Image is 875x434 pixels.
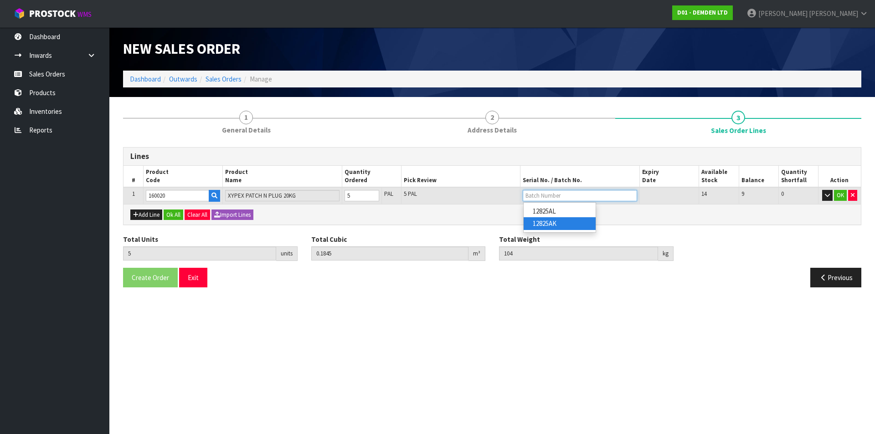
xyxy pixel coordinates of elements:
[818,166,861,188] th: Action
[524,217,596,230] a: 12825AK
[311,235,347,244] label: Total Cubic
[741,190,744,198] span: 9
[250,75,272,83] span: Manage
[169,75,197,83] a: Outwards
[179,268,207,287] button: Exit
[658,246,674,261] div: kg
[834,190,847,201] button: OK
[524,205,596,217] a: 12825AL
[499,246,658,260] input: Total Weight
[345,190,379,201] input: Qty Ordered
[29,8,76,20] span: ProStock
[276,246,298,261] div: units
[14,8,25,19] img: cube-alt.png
[130,152,854,161] h3: Lines
[164,209,183,220] button: Ok All
[758,9,808,18] span: [PERSON_NAME]
[206,75,242,83] a: Sales Orders
[639,166,699,188] th: Expiry Date
[77,10,92,19] small: WMS
[485,111,499,124] span: 2
[468,125,517,135] span: Address Details
[185,209,210,220] button: Clear All
[731,111,745,124] span: 3
[468,246,485,261] div: m³
[132,273,169,282] span: Create Order
[810,268,861,287] button: Previous
[499,235,540,244] label: Total Weight
[520,166,639,188] th: Serial No. / Batch No.
[701,190,707,198] span: 14
[739,166,778,188] th: Balance
[123,246,276,260] input: Total Units
[523,190,637,201] input: Batch Number
[311,246,469,260] input: Total Cubic
[123,140,861,295] span: Sales Order Lines
[146,190,209,201] input: Code
[781,190,784,198] span: 0
[225,190,339,201] input: Name
[809,9,858,18] span: [PERSON_NAME]
[144,166,223,188] th: Product Code
[401,166,520,188] th: Pick Review
[130,75,161,83] a: Dashboard
[132,190,135,198] span: 1
[222,125,271,135] span: General Details
[404,190,417,198] span: 5 PAL
[123,268,178,287] button: Create Order
[342,166,401,188] th: Quantity Ordered
[699,166,739,188] th: Available Stock
[384,190,393,198] span: PAL
[130,209,162,220] button: Add Line
[239,111,253,124] span: 1
[778,166,818,188] th: Quantity Shortfall
[123,235,158,244] label: Total Units
[677,9,728,16] strong: D01 - DEMDEN LTD
[223,166,342,188] th: Product Name
[123,40,240,58] span: New Sales Order
[211,209,253,220] button: Import Lines
[711,126,766,135] span: Sales Order Lines
[124,166,144,188] th: #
